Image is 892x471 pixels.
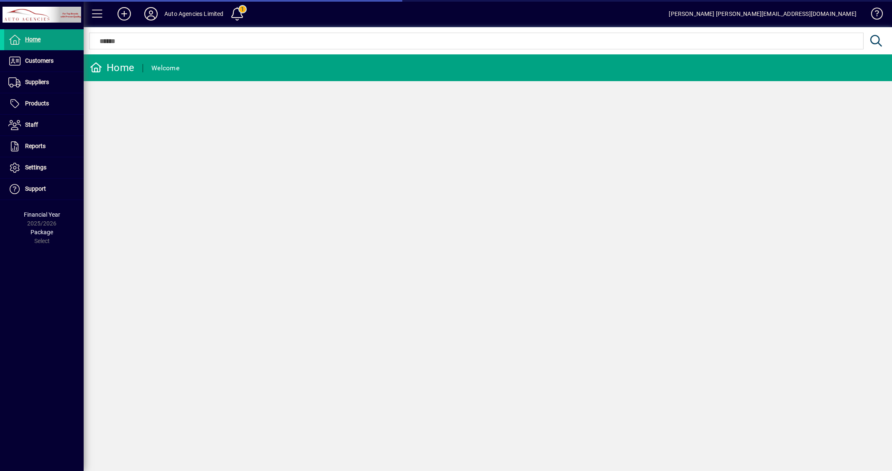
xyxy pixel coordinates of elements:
[25,57,54,64] span: Customers
[138,6,164,21] button: Profile
[164,7,224,20] div: Auto Agencies Limited
[25,143,46,149] span: Reports
[25,164,46,171] span: Settings
[25,79,49,85] span: Suppliers
[4,136,84,157] a: Reports
[4,51,84,72] a: Customers
[24,211,60,218] span: Financial Year
[669,7,856,20] div: [PERSON_NAME] [PERSON_NAME][EMAIL_ADDRESS][DOMAIN_NAME]
[90,61,134,74] div: Home
[25,121,38,128] span: Staff
[865,2,882,29] a: Knowledge Base
[4,115,84,136] a: Staff
[25,185,46,192] span: Support
[111,6,138,21] button: Add
[4,179,84,200] a: Support
[4,72,84,93] a: Suppliers
[31,229,53,235] span: Package
[25,36,41,43] span: Home
[151,61,179,75] div: Welcome
[4,157,84,178] a: Settings
[4,93,84,114] a: Products
[25,100,49,107] span: Products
